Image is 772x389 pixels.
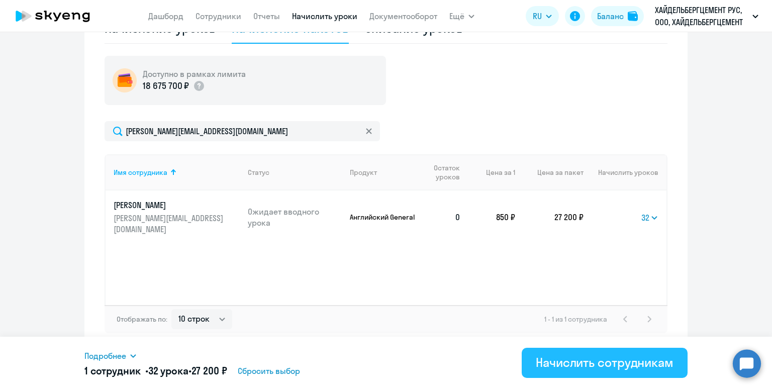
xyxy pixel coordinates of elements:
[350,213,418,222] p: Английский General
[114,200,226,211] p: [PERSON_NAME]
[522,348,688,378] button: Начислить сотрудникам
[515,190,584,244] td: 27 200 ₽
[350,168,377,177] div: Продукт
[369,11,437,21] a: Документооборот
[248,168,269,177] div: Статус
[248,206,342,228] p: Ожидает вводного урока
[426,163,469,181] div: Остаток уроков
[84,364,227,378] h5: 1 сотрудник • •
[544,315,607,324] span: 1 - 1 из 1 сотрудника
[196,11,241,21] a: Сотрудники
[533,10,542,22] span: RU
[591,6,644,26] button: Балансbalance
[143,79,189,92] p: 18 675 700 ₽
[426,163,460,181] span: Остаток уроков
[597,10,624,22] div: Баланс
[148,11,183,21] a: Дашборд
[114,213,226,235] p: [PERSON_NAME][EMAIL_ADDRESS][DOMAIN_NAME]
[650,4,763,28] button: ХАЙДЕЛЬБЕРГЦЕМЕНТ РУС, ООО, ХАЙДЕЛЬБЕРГЦЕМЕНТ РУС _НОВЫЙ_Постоплата
[449,6,474,26] button: Ещё
[105,121,380,141] input: Поиск по имени, email, продукту или статусу
[628,11,638,21] img: balance
[84,350,126,362] span: Подробнее
[248,168,342,177] div: Статус
[350,168,418,177] div: Продукт
[238,365,300,377] span: Сбросить выбор
[584,154,666,190] th: Начислить уроков
[536,354,673,370] div: Начислить сотрудникам
[114,168,240,177] div: Имя сотрудника
[117,315,167,324] span: Отображать по:
[191,364,227,377] span: 27 200 ₽
[469,190,515,244] td: 850 ₽
[114,200,240,235] a: [PERSON_NAME][PERSON_NAME][EMAIL_ADDRESS][DOMAIN_NAME]
[292,11,357,21] a: Начислить уроки
[148,364,188,377] span: 32 урока
[449,10,464,22] span: Ещё
[526,6,559,26] button: RU
[515,154,584,190] th: Цена за пакет
[143,68,246,79] h5: Доступно в рамках лимита
[655,4,748,28] p: ХАЙДЕЛЬБЕРГЦЕМЕНТ РУС, ООО, ХАЙДЕЛЬБЕРГЦЕМЕНТ РУС _НОВЫЙ_Постоплата
[469,154,515,190] th: Цена за 1
[418,190,469,244] td: 0
[113,68,137,92] img: wallet-circle.png
[114,168,167,177] div: Имя сотрудника
[253,11,280,21] a: Отчеты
